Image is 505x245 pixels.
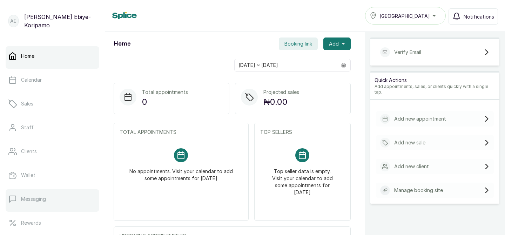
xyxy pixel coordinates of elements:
[449,8,498,25] button: Notifications
[21,53,34,60] p: Home
[394,49,421,56] p: Verify Email
[6,70,99,90] a: Calendar
[6,118,99,137] a: Staff
[21,219,41,226] p: Rewards
[142,96,188,108] p: 0
[394,163,429,170] p: Add new client
[394,187,443,194] p: Manage booking site
[21,148,37,155] p: Clients
[329,40,339,47] span: Add
[279,38,318,50] button: Booking link
[120,129,243,136] p: TOTAL APPOINTMENTS
[375,84,495,95] p: Add appointments, sales, or clients quickly with a single tap.
[284,40,312,47] span: Booking link
[21,124,34,131] p: Staff
[235,59,337,71] input: Select date
[269,162,336,196] p: Top seller data is empty. Visit your calendar to add some appointments for [DATE]
[379,12,430,20] span: [GEOGRAPHIC_DATA]
[114,40,130,48] h1: Home
[260,129,345,136] p: TOP SELLERS
[375,77,495,84] p: Quick Actions
[6,165,99,185] a: Wallet
[323,38,351,50] button: Add
[341,63,346,68] svg: calendar
[365,7,446,25] button: [GEOGRAPHIC_DATA]
[394,139,425,146] p: Add new sale
[142,89,188,96] p: Total appointments
[6,189,99,209] a: Messaging
[21,196,46,203] p: Messaging
[21,100,33,107] p: Sales
[21,172,35,179] p: Wallet
[394,115,446,122] p: Add new appointment
[263,96,299,108] p: ₦0.00
[6,46,99,66] a: Home
[120,232,345,239] p: UPCOMING APPOINTMENTS
[464,13,494,20] span: Notifications
[128,162,234,182] p: No appointments. Visit your calendar to add some appointments for [DATE]
[6,94,99,114] a: Sales
[10,18,16,25] p: AE
[6,142,99,161] a: Clients
[21,76,42,83] p: Calendar
[24,13,96,29] p: [PERSON_NAME] Ebiye-Koripamo
[263,89,299,96] p: Projected sales
[6,213,99,233] a: Rewards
